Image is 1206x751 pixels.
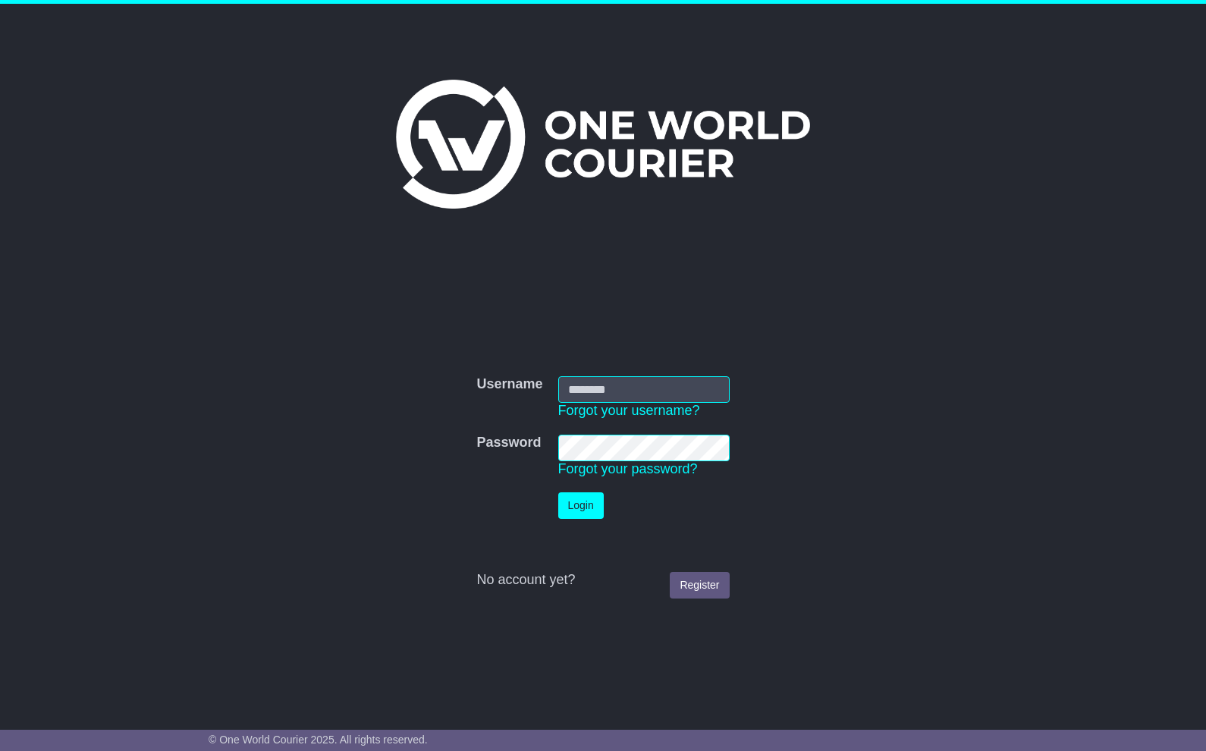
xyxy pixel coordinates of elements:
[476,572,729,589] div: No account yet?
[476,376,542,393] label: Username
[396,80,810,209] img: One World
[476,435,541,451] label: Password
[670,572,729,599] a: Register
[209,734,428,746] span: © One World Courier 2025. All rights reserved.
[558,492,604,519] button: Login
[558,403,700,418] a: Forgot your username?
[558,461,698,476] a: Forgot your password?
